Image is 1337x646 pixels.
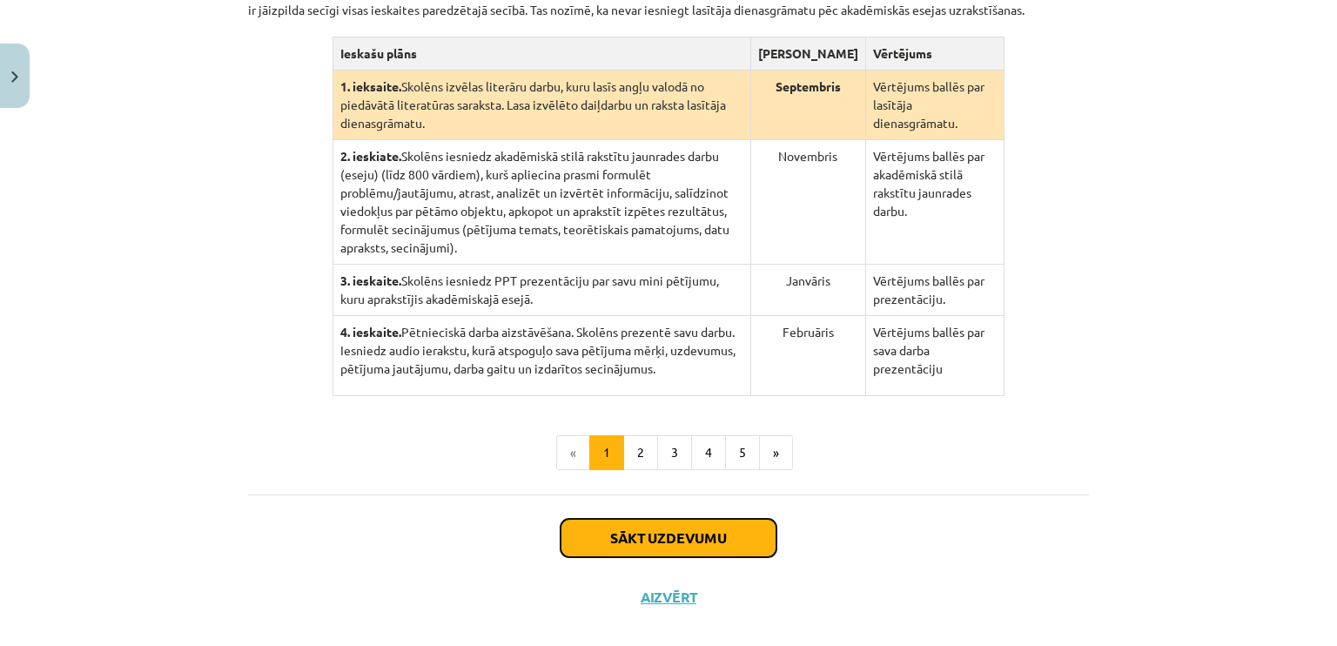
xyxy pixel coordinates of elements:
[340,78,401,94] strong: 1. ieksaite.
[657,435,692,470] button: 3
[248,435,1089,470] nav: Page navigation example
[865,71,1004,140] td: Vērtējums ballēs par lasītāja dienasgrāmatu.
[623,435,658,470] button: 2
[340,323,743,378] p: Pētnieciskā darba aizstāvēšana. Skolēns prezentē savu darbu. Iesniedz audio ierakstu, kurā atspog...
[561,519,776,557] button: Sākt uzdevumu
[635,589,702,606] button: Aizvērt
[333,37,750,71] th: Ieskašu plāns
[865,140,1004,265] td: Vērtējums ballēs par akadēmiskā stilā rakstītu jaunrades darbu.
[725,435,760,470] button: 5
[340,273,401,288] strong: 3. ieskaite.
[333,140,750,265] td: Skolēns iesniedz akadēmiskā stilā rakstītu jaunrades darbu (eseju) (līdz 800 vārdiem), kurš aplie...
[333,265,750,316] td: Skolēns iesniedz PPT prezentāciju par savu mini pētījumu, kuru aprakstījis akadēmiskajā esejā.
[340,148,401,164] strong: 2. ieskiate.
[333,71,750,140] td: Skolēns izvēlas literāru darbu, kuru lasīs angļu valodā no piedāvātā literatūras saraksta. Lasa i...
[865,265,1004,316] td: Vērtējums ballēs par prezentāciju.
[11,71,18,83] img: icon-close-lesson-0947bae3869378f0d4975bcd49f059093ad1ed9edebbc8119c70593378902aed.svg
[750,37,865,71] th: [PERSON_NAME]
[865,37,1004,71] th: Vērtējums
[759,435,793,470] button: »
[776,78,841,94] strong: Septembris
[750,140,865,265] td: Novembris
[750,265,865,316] td: Janvāris
[691,435,726,470] button: 4
[865,316,1004,396] td: Vērtējums ballēs par sava darba prezentāciju
[589,435,624,470] button: 1
[758,323,858,341] p: Februāris
[340,324,401,340] strong: 4. ieskaite.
